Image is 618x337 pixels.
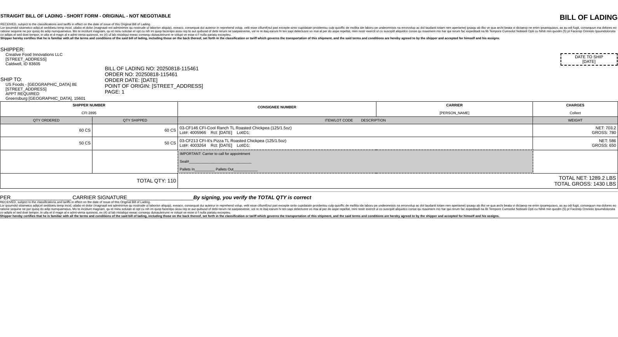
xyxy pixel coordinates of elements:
[105,66,618,95] div: BILL OF LADING NO: 20250818-115461 ORDER NO: 20250818-115461 ORDER DATE: [DATE] POINT OF ORIGIN: ...
[0,102,178,117] td: SHIPPER NUMBER
[534,111,616,115] div: Collect
[0,47,104,52] div: SHIPPER:
[533,117,618,124] td: WEIGHT
[376,102,533,117] td: CARRIER
[193,195,311,200] span: By signing, you verify the TOTAL QTY is correct
[92,124,178,137] td: 60 CS
[561,53,618,66] div: DATE TO SHIP [DATE]
[0,137,92,150] td: 50 CS
[178,137,533,150] td: 03-CF213 CFI-It's Pizza TL Roasted Chickpea (125/1.5oz) Lot#: 4003264 Rct: [DATE] LotID1:
[178,173,618,189] td: TOTAL NET: 1289.2 LBS TOTAL GROSS: 1430 LBS
[533,102,618,117] td: CHARGES
[533,124,618,137] td: NET: 703.2 GROSS: 780
[178,150,533,173] td: IMPORTANT: Carrier to call for appointment Seal#_______________________________ Pallets In_______...
[0,124,92,137] td: 60 CS
[92,137,178,150] td: 50 CS
[178,102,376,117] td: CONSIGNEE NUMBER
[0,36,618,40] div: Shipper hereby certifies that he is familiar with all the terms and conditions of the said bill o...
[178,124,533,137] td: 03-CF146 CFI-Cool Ranch TL Roasted Chickpea (125/1.5oz) Lot#: 4005966 Rct: [DATE] LotID1:
[5,52,104,66] div: Creative Food Innovations LLC [STREET_ADDRESS] Caldwell, ID 83605
[453,13,618,22] div: BILL OF LADING
[92,117,178,124] td: QTY SHIPPED
[378,111,531,115] div: [PERSON_NAME]
[533,137,618,150] td: NET: 586 GROSS: 650
[178,117,533,124] td: ITEM/LOT CODE DESCRIPTION
[0,117,92,124] td: QTY ORDERED
[0,173,178,189] td: TOTAL QTY: 110
[5,82,104,101] div: US Foods - [GEOGRAPHIC_DATA] 8E [STREET_ADDRESS] APPT REQUIRED Greensburg [GEOGRAPHIC_DATA], 15601
[0,76,104,82] div: SHIP TO:
[2,111,176,115] div: CFI 2895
